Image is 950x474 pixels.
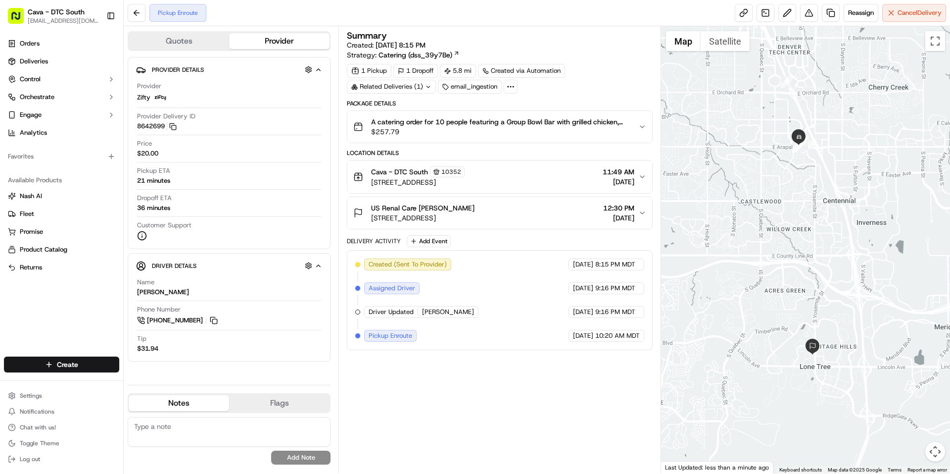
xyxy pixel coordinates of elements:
button: Show satellite imagery [701,31,750,51]
span: 10352 [441,168,461,176]
button: Nash AI [4,188,119,204]
span: Zifty [137,93,150,102]
div: 💻 [84,222,92,230]
button: Returns [4,260,119,275]
span: [DATE] [573,260,593,269]
div: 10 [780,75,793,88]
img: DTC South [10,171,26,187]
div: 14 [795,135,807,148]
button: Log out [4,452,119,466]
span: Product Catalog [20,245,67,254]
div: 36 minutes [137,204,170,212]
a: Powered byPylon [70,245,120,253]
div: 15 [794,138,807,151]
button: Create [4,357,119,372]
button: Engage [4,107,119,123]
a: [PHONE_NUMBER] [137,315,219,326]
span: • [64,180,67,188]
span: Dropoff ETA [137,194,172,203]
h3: Summary [347,31,387,40]
span: • [82,154,86,161]
span: Nash AI [20,192,42,201]
span: 8:15 PM MDT [595,260,635,269]
div: [PERSON_NAME] [137,288,189,297]
span: Created (Sent To Provider) [369,260,447,269]
img: 1736555255976-a54dd68f-1ca7-489b-9aae-adbdc363a1c4 [20,154,28,162]
img: 5e9a9d7314ff4150bce227a61376b483.jpg [21,95,39,112]
a: Report a map error [907,467,947,473]
span: Driver Updated [369,308,414,316]
span: API Documentation [94,221,159,231]
span: Cava - DTC South [371,167,428,177]
div: 📗 [10,222,18,230]
button: Toggle fullscreen view [925,31,945,51]
span: [DATE] [603,177,634,187]
span: Notifications [20,408,54,416]
span: 10:20 AM MDT [595,331,640,340]
a: 💻API Documentation [80,217,163,235]
button: Reassign [844,4,878,22]
button: CancelDelivery [882,4,946,22]
div: Package Details [347,100,652,107]
button: Notes [129,395,229,411]
div: Last Updated: less than a minute ago [661,461,773,474]
button: Provider [229,33,330,49]
button: Start new chat [168,98,180,109]
div: email_ingestion [438,80,502,94]
span: DTC South [31,180,62,188]
span: [PERSON_NAME] [31,154,80,161]
span: Knowledge Base [20,221,76,231]
button: Provider Details [136,61,322,78]
a: Fleet [8,210,115,218]
span: [PHONE_NUMBER] [147,316,203,325]
span: Control [20,75,41,84]
div: Past conversations [10,129,66,137]
span: Pickup Enroute [369,331,412,340]
span: [DATE] [573,331,593,340]
span: Cancel Delivery [898,8,942,17]
button: Add Event [407,235,451,247]
span: 12:30 PM [603,203,634,213]
span: $257.79 [371,127,630,137]
span: [PERSON_NAME] [422,308,474,316]
div: $31.94 [137,344,158,353]
span: Customer Support [137,221,191,230]
div: 13 [796,135,808,148]
img: Liam S. [10,144,26,160]
a: Orders [4,36,119,52]
span: 9:16 PM MDT [595,308,635,316]
a: Terms (opens in new tab) [888,467,902,473]
div: 19 [793,139,806,152]
span: Assigned Driver [369,284,415,293]
div: We're available if you need us! [45,105,136,112]
div: 1 Dropoff [393,64,438,78]
span: [STREET_ADDRESS] [371,213,475,223]
button: Keyboard shortcuts [779,467,822,474]
img: 1736555255976-a54dd68f-1ca7-489b-9aae-adbdc363a1c4 [10,95,28,112]
div: Location Details [347,149,652,157]
div: Created via Automation [478,64,565,78]
button: [EMAIL_ADDRESS][DOMAIN_NAME] [28,17,98,25]
a: Product Catalog [8,245,115,254]
a: Nash AI [8,192,115,201]
div: 5.8 mi [440,64,476,78]
span: Analytics [20,128,47,137]
span: Toggle Theme [20,439,59,447]
span: Phone Number [137,305,181,314]
button: Flags [229,395,330,411]
span: Engage [20,110,42,119]
span: Map data ©2025 Google [828,467,882,473]
button: US Renal Care [PERSON_NAME][STREET_ADDRESS]12:30 PM[DATE] [347,197,652,229]
span: Name [137,278,154,287]
span: [DATE] 8:15 PM [376,41,426,50]
span: Pickup ETA [137,166,170,175]
span: Orders [20,39,40,48]
span: [STREET_ADDRESS] [371,177,465,187]
button: Chat with us! [4,421,119,434]
p: Welcome 👋 [10,40,180,55]
button: Control [4,71,119,87]
span: [DATE] [573,308,593,316]
button: See all [153,127,180,139]
div: Related Deliveries (1) [347,80,436,94]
